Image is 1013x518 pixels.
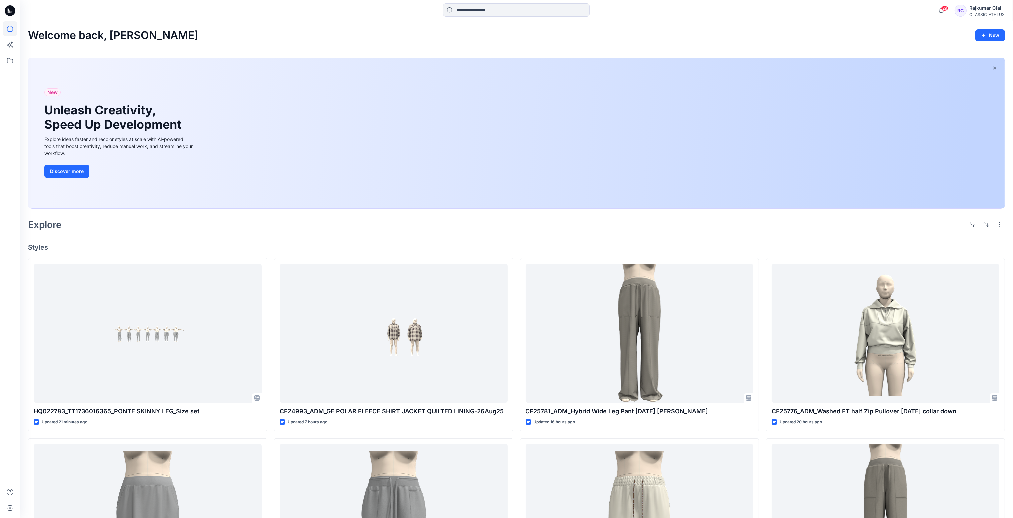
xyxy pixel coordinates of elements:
a: CF25776_ADM_Washed FT half Zip Pullover 25AUG25 collar down [772,264,999,403]
span: 29 [941,6,948,11]
span: New [47,88,58,96]
button: New [975,29,1005,41]
p: Updated 16 hours ago [534,419,575,426]
p: CF24993_ADM_GE POLAR FLEECE SHIRT JACKET QUILTED LINING-26Aug25 [280,407,507,416]
button: Discover more [44,165,89,178]
a: CF25781_ADM_Hybrid Wide Leg Pant 26Aug25 Alisa [526,264,753,403]
p: Updated 20 hours ago [780,419,822,426]
p: Updated 21 minutes ago [42,419,87,426]
h4: Styles [28,243,1005,251]
a: Discover more [44,165,194,178]
div: RC [955,5,967,17]
a: HQ022783_TT1736016365_PONTE SKINNY LEG_Size set [34,264,262,403]
h2: Explore [28,219,62,230]
p: Updated 7 hours ago [288,419,327,426]
div: Explore ideas faster and recolor styles at scale with AI-powered tools that boost creativity, red... [44,136,194,157]
p: CF25781_ADM_Hybrid Wide Leg Pant [DATE] [PERSON_NAME] [526,407,753,416]
p: CF25776_ADM_Washed FT half Zip Pullover [DATE] collar down [772,407,999,416]
div: CLASSIC_ATHLUX [969,12,1005,17]
a: CF24993_ADM_GE POLAR FLEECE SHIRT JACKET QUILTED LINING-26Aug25 [280,264,507,403]
h1: Unleash Creativity, Speed Up Development [44,103,184,132]
p: HQ022783_TT1736016365_PONTE SKINNY LEG_Size set [34,407,262,416]
h2: Welcome back, [PERSON_NAME] [28,29,198,42]
div: Rajkumar Cfai [969,4,1005,12]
